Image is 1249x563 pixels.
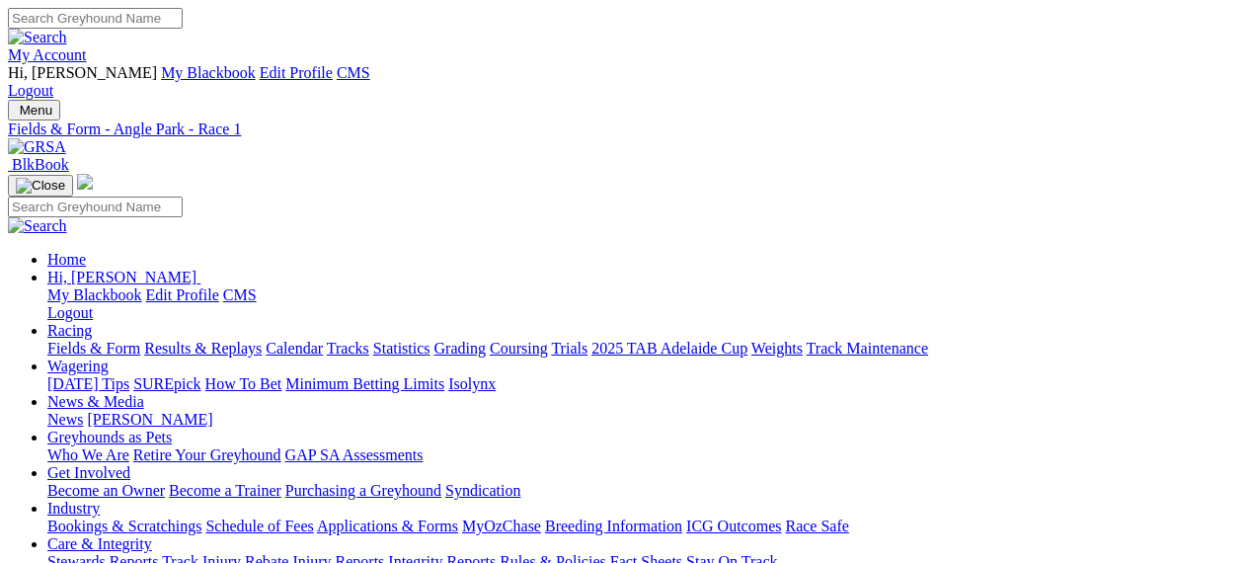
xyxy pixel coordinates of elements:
div: Industry [47,518,1241,535]
a: GAP SA Assessments [285,446,424,463]
a: Logout [8,82,53,99]
span: Menu [20,103,52,118]
a: Hi, [PERSON_NAME] [47,269,200,285]
a: Trials [551,340,587,357]
a: Schedule of Fees [205,518,313,534]
a: BlkBook [8,156,69,173]
img: Search [8,217,67,235]
input: Search [8,8,183,29]
a: CMS [223,286,257,303]
a: Racing [47,322,92,339]
a: CMS [337,64,370,81]
a: Breeding Information [545,518,682,534]
div: Racing [47,340,1241,358]
a: Industry [47,500,100,517]
button: Toggle navigation [8,175,73,197]
img: GRSA [8,138,66,156]
a: Grading [434,340,486,357]
a: My Blackbook [161,64,256,81]
span: BlkBook [12,156,69,173]
a: Purchasing a Greyhound [285,482,441,499]
div: Wagering [47,375,1241,393]
div: Greyhounds as Pets [47,446,1241,464]
a: Results & Replays [144,340,262,357]
div: Get Involved [47,482,1241,500]
a: Edit Profile [260,64,333,81]
a: Statistics [373,340,430,357]
a: ICG Outcomes [686,518,781,534]
a: Care & Integrity [47,535,152,552]
a: [DATE] Tips [47,375,129,392]
a: Tracks [327,340,369,357]
a: Retire Your Greyhound [133,446,281,463]
span: Hi, [PERSON_NAME] [47,269,196,285]
a: Get Involved [47,464,130,481]
a: Syndication [445,482,520,499]
div: Hi, [PERSON_NAME] [47,286,1241,322]
a: Edit Profile [146,286,219,303]
a: Minimum Betting Limits [285,375,444,392]
div: My Account [8,64,1241,100]
a: Applications & Forms [317,518,458,534]
button: Toggle navigation [8,100,60,121]
a: Greyhounds as Pets [47,429,172,445]
a: Who We Are [47,446,129,463]
a: Wagering [47,358,109,374]
a: Track Maintenance [807,340,928,357]
a: Coursing [490,340,548,357]
a: SUREpick [133,375,200,392]
a: Home [47,251,86,268]
span: Hi, [PERSON_NAME] [8,64,157,81]
a: Fields & Form [47,340,140,357]
a: Fields & Form - Angle Park - Race 1 [8,121,1241,138]
a: [PERSON_NAME] [87,411,212,428]
a: Race Safe [785,518,848,534]
a: Become a Trainer [169,482,281,499]
input: Search [8,197,183,217]
a: News & Media [47,393,144,410]
a: Logout [47,304,93,321]
img: Search [8,29,67,46]
div: News & Media [47,411,1241,429]
a: My Blackbook [47,286,142,303]
a: Become an Owner [47,482,165,499]
a: Isolynx [448,375,496,392]
img: logo-grsa-white.png [77,174,93,190]
a: 2025 TAB Adelaide Cup [591,340,747,357]
a: MyOzChase [462,518,541,534]
a: Weights [751,340,803,357]
a: My Account [8,46,87,63]
img: Close [16,178,65,194]
a: News [47,411,83,428]
a: How To Bet [205,375,282,392]
a: Calendar [266,340,323,357]
a: Bookings & Scratchings [47,518,201,534]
